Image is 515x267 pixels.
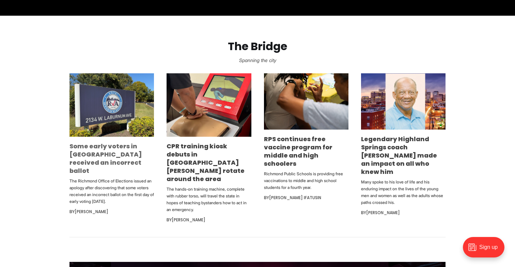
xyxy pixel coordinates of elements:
div: By [361,209,446,217]
p: The Richmond Office of Elections issued an apology after discovering that some voters received an... [69,178,154,205]
a: Legendary Highland Springs coach [PERSON_NAME] made an impact on all who knew him [361,135,437,176]
img: CPR training kiosk debuts in Church Hill, will rotate around the area [167,73,251,137]
img: Legendary Highland Springs coach George Lancaster made an impact on all who knew him [361,73,446,130]
img: Some early voters in Richmond received an incorrect ballot [69,73,154,137]
div: By [264,194,348,202]
p: The hands-on training machine, complete with rubber torso, will travel the state in hopes of teac... [167,186,251,213]
p: Spanning the city [11,56,504,65]
img: RPS continues free vaccine program for middle and high schoolers [264,73,348,130]
a: [PERSON_NAME] [75,209,108,214]
h2: The Bridge [11,40,504,53]
iframe: portal-trigger [457,234,515,267]
p: Many spoke to his love of life and his enduring impact on the lives of the young men and women as... [361,179,446,206]
div: By [167,216,251,224]
p: Richmond Public Schools is providing free vaccinations to middle and high school students for a f... [264,170,348,191]
a: CPR training kiosk debuts in [GEOGRAPHIC_DATA][PERSON_NAME] rotate around the area [167,142,245,183]
a: [PERSON_NAME] [172,217,205,223]
a: RPS continues free vaccine program for middle and high schoolers [264,135,332,168]
a: [PERSON_NAME] Ifatusin [269,195,321,201]
a: Some early voters in [GEOGRAPHIC_DATA] received an incorrect ballot [69,142,142,175]
a: [PERSON_NAME] [366,210,400,216]
div: By [69,208,154,216]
